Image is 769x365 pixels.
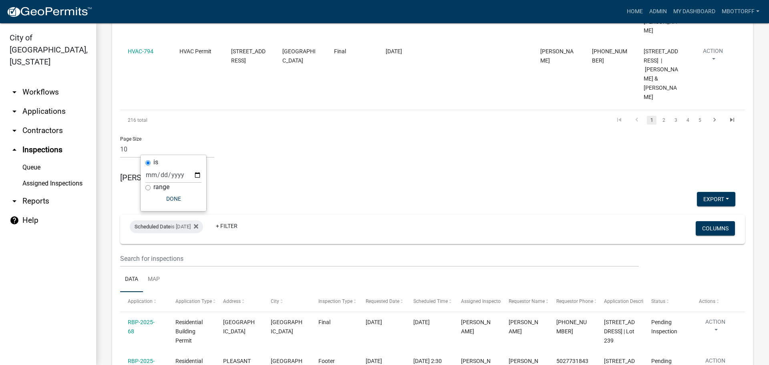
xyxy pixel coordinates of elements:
span: Final [318,319,330,325]
a: Admin [646,4,670,19]
label: is [153,159,158,165]
span: Maureen Thompson [540,48,574,64]
a: go to previous page [629,116,644,125]
span: Scheduled Time [413,298,448,304]
span: 4355 RED TAIL RIDGE [223,319,255,335]
span: Requestor Name [509,298,545,304]
span: 04/27/2023 [386,48,402,54]
a: 1 [647,116,656,125]
span: Inspection Type [318,298,352,304]
span: 09/19/2025 [366,358,382,364]
a: 5 [695,116,705,125]
datatable-header-cell: Requested Date [358,292,406,311]
a: My Dashboard [670,4,719,19]
li: page 3 [670,113,682,127]
div: 216 total [120,110,244,130]
span: Requestor Phone [556,298,593,304]
span: JEFFERSONVILLE [271,319,302,335]
a: 3 [671,116,680,125]
input: Search for inspections [120,250,639,267]
span: Application Description [604,298,654,304]
a: Home [624,4,646,19]
h5: [PERSON_NAME] [120,173,745,182]
a: 4 [683,116,693,125]
span: 502-500-7901 [556,319,587,335]
a: Map [143,267,165,292]
button: Action [699,318,732,338]
span: Footer [318,358,335,364]
a: go to first page [612,116,627,125]
span: Address [223,298,241,304]
span: Application Type [175,298,212,304]
datatable-header-cell: Requestor Name [501,292,549,311]
datatable-header-cell: City [263,292,311,311]
i: arrow_drop_down [10,107,19,116]
span: 4206 PARLIAMENT COURT [231,48,266,64]
li: page 5 [694,113,706,127]
datatable-header-cell: Status [644,292,691,311]
a: Data [120,267,143,292]
datatable-header-cell: Address [215,292,263,311]
button: Columns [696,221,735,236]
i: arrow_drop_down [10,196,19,206]
datatable-header-cell: Inspection Type [310,292,358,311]
datatable-header-cell: Application Type [168,292,215,311]
i: arrow_drop_down [10,87,19,97]
i: arrow_drop_down [10,126,19,135]
span: JEFFERSONVILLE [282,48,316,64]
span: Actions [699,298,715,304]
span: 4206 PARLIAMENT COURT | Singleton Charles & Valerie [644,48,678,100]
datatable-header-cell: Actions [691,292,739,311]
datatable-header-cell: Application Description [596,292,644,311]
span: Scheduled Date [135,224,171,230]
span: 09/23/2025 [366,319,382,325]
a: Mbottorff [719,4,763,19]
i: help [10,216,19,225]
label: range [153,184,169,190]
span: Status [651,298,665,304]
span: 502-708-2247 [592,48,627,64]
datatable-header-cell: Application [120,292,168,311]
span: Pending Inspection [651,319,677,335]
div: is [DATE] [130,220,203,233]
a: go to last page [725,116,740,125]
span: Requested Date [366,298,399,304]
span: 4655 Red Tail Ridge, Jeffersonville IN 47130 | Lot 239 [604,319,635,344]
datatable-header-cell: Requestor Phone [549,292,596,311]
span: ADAM [509,319,538,335]
span: City [271,298,279,304]
span: 5027731843 [556,358,588,364]
button: Done [145,192,201,206]
button: Export [697,192,735,206]
button: Action [695,47,731,67]
li: page 2 [658,113,670,127]
i: arrow_drop_up [10,145,19,155]
span: Assigned Inspector [461,298,502,304]
li: page 1 [646,113,658,127]
a: 2 [659,116,668,125]
div: [DATE] [413,318,445,327]
a: go to next page [707,116,722,125]
a: HVAC-794 [128,48,153,54]
span: Application [128,298,153,304]
span: Residential Building Permit [175,319,203,344]
datatable-header-cell: Assigned Inspector [453,292,501,311]
datatable-header-cell: Scheduled Time [406,292,453,311]
span: Mike Kruer [461,319,491,335]
span: Final [334,48,346,54]
a: RBP-2025-68 [128,319,155,335]
a: + Filter [209,219,244,233]
li: page 4 [682,113,694,127]
span: HVAC Permit [179,48,211,54]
